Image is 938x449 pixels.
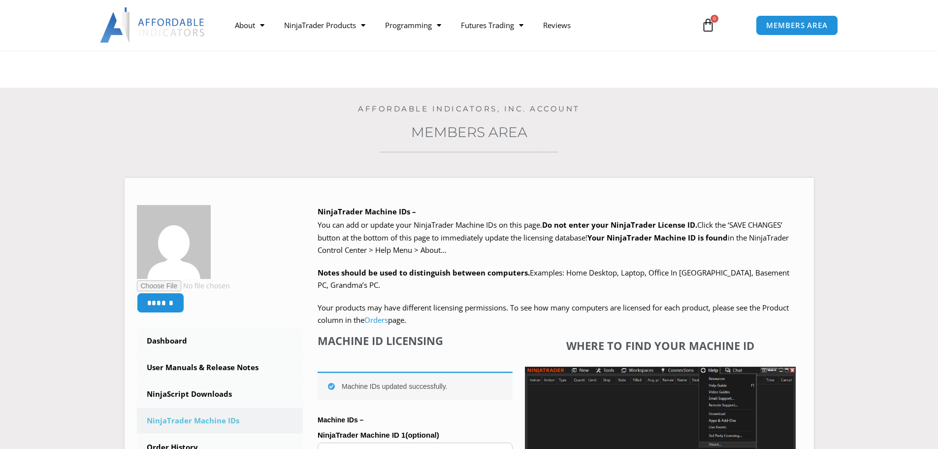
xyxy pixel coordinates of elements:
b: NinjaTrader Machine IDs – [318,207,416,216]
iframe: Intercom live chat [905,415,928,439]
span: MEMBERS AREA [766,22,828,29]
a: 0 [686,11,730,39]
a: Programming [375,14,451,36]
img: LogoAI | Affordable Indicators – NinjaTrader [100,7,206,43]
a: Reviews [533,14,581,36]
a: Dashboard [137,328,303,354]
nav: Menu [225,14,690,36]
a: Orders [364,315,388,325]
h4: Where to find your Machine ID [525,339,796,352]
span: 0 [711,15,718,23]
div: Machine IDs updated successfully. [318,372,513,400]
strong: Your NinjaTrader Machine ID is found [587,233,728,242]
b: Do not enter your NinjaTrader License ID. [542,220,697,230]
strong: Notes should be used to distinguish between computers. [318,268,530,277]
span: You can add or update your NinjaTrader Machine IDs on this page. [318,220,542,230]
a: NinjaTrader Products [274,14,375,36]
a: About [225,14,274,36]
img: ed79fb1c5d3f5faa3975d256ebdfae8f55119ebec03d871c2ce38d5c4593867d [137,205,211,279]
label: NinjaTrader Machine ID 1 [318,428,513,443]
a: NinjaTrader Machine IDs [137,408,303,434]
h4: Machine ID Licensing [318,334,513,347]
span: Your products may have different licensing permissions. To see how many computers are licensed fo... [318,303,789,325]
span: (optional) [405,431,439,439]
span: Examples: Home Desktop, Laptop, Office In [GEOGRAPHIC_DATA], Basement PC, Grandma’s PC. [318,268,789,290]
a: User Manuals & Release Notes [137,355,303,380]
a: Members Area [411,124,527,140]
a: MEMBERS AREA [756,15,838,35]
strong: Machine IDs – [318,416,363,424]
a: Futures Trading [451,14,533,36]
a: Affordable Indicators, Inc. Account [358,104,580,113]
span: Click the ‘SAVE CHANGES’ button at the bottom of this page to immediately update the licensing da... [318,220,789,255]
a: NinjaScript Downloads [137,381,303,407]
